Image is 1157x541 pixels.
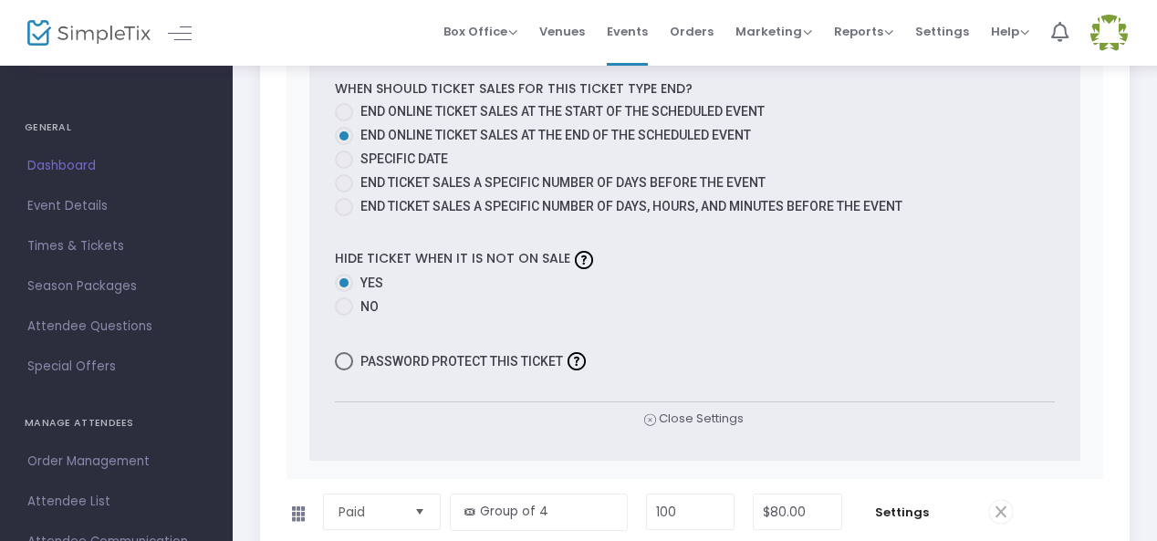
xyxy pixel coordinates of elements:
span: Settings [860,504,943,522]
button: Select [407,494,433,529]
span: Season Packages [27,275,205,298]
label: Hide ticket when it is not on sale [335,244,598,273]
span: End online ticket sales at the end of the scheduled event [360,128,751,142]
span: Yes [353,274,383,293]
span: Times & Tickets [27,234,205,258]
span: No [353,297,379,317]
span: End ticket sales a specific number of days before the event [360,175,766,190]
img: question-mark [575,251,593,269]
span: End online ticket sales at the start of the scheduled event [360,104,765,119]
span: Attendee List [27,490,205,514]
span: Event Details [27,194,205,218]
span: Specific Date [360,151,448,166]
span: Order Management [27,450,205,473]
span: Dashboard [27,154,205,178]
span: Marketing [735,23,812,40]
span: Venues [539,8,585,55]
span: Paid [339,503,399,521]
h4: GENERAL [25,109,208,146]
span: Close Settings [644,410,744,429]
span: End ticket sales a specific number of days, hours, and minutes before the event [360,199,902,213]
span: Events [607,8,648,55]
span: Help [991,23,1029,40]
span: Attendee Questions [27,315,205,338]
span: Special Offers [27,355,205,379]
input: Enter a ticket type name. e.g. General Admission [450,494,629,531]
h4: MANAGE ATTENDEES [25,405,208,442]
span: Box Office [443,23,517,40]
span: Password protect this ticket [360,350,563,372]
label: When should ticket sales for this ticket type end? [335,79,693,99]
img: question-mark [568,352,586,370]
span: Reports [834,23,893,40]
input: Price [754,494,841,529]
span: Settings [915,8,969,55]
span: Orders [670,8,714,55]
